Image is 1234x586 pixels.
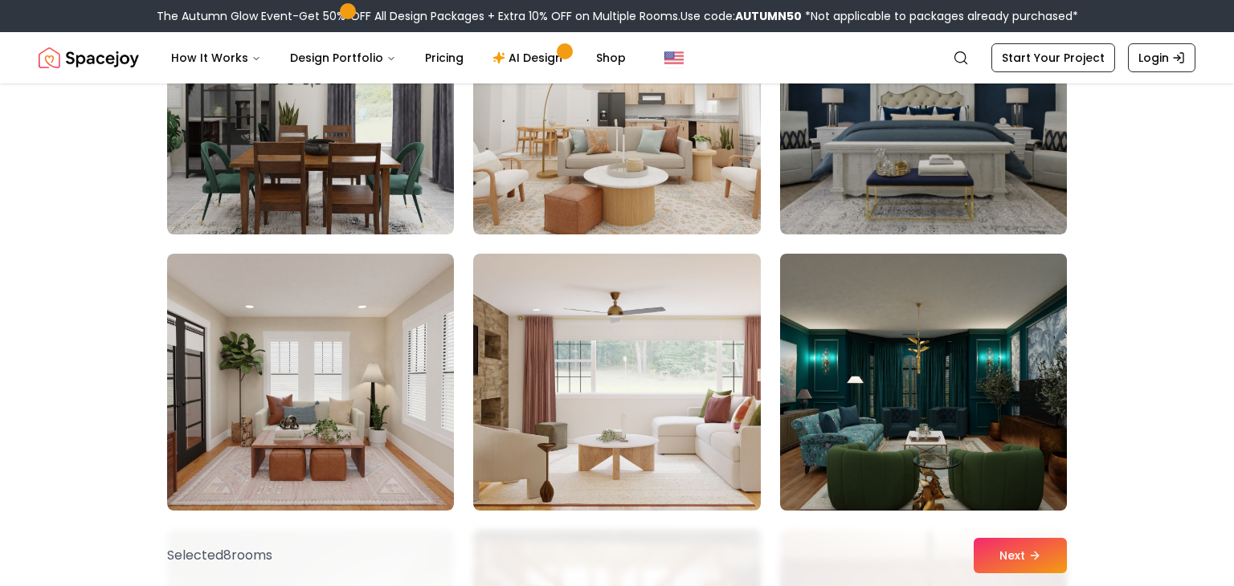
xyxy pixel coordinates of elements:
[773,247,1074,517] img: Room room-45
[412,42,476,74] a: Pricing
[167,546,272,565] p: Selected 8 room s
[39,32,1195,83] nav: Global
[39,42,139,74] img: Spacejoy Logo
[167,254,454,511] img: Room room-43
[802,8,1078,24] span: *Not applicable to packages already purchased*
[974,538,1067,573] button: Next
[1128,43,1195,72] a: Login
[480,42,580,74] a: AI Design
[735,8,802,24] b: AUTUMN50
[473,254,760,511] img: Room room-44
[158,42,639,74] nav: Main
[664,48,684,67] img: United States
[991,43,1115,72] a: Start Your Project
[680,8,802,24] span: Use code:
[39,42,139,74] a: Spacejoy
[158,42,274,74] button: How It Works
[583,42,639,74] a: Shop
[157,8,1078,24] div: The Autumn Glow Event-Get 50% OFF All Design Packages + Extra 10% OFF on Multiple Rooms.
[277,42,409,74] button: Design Portfolio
